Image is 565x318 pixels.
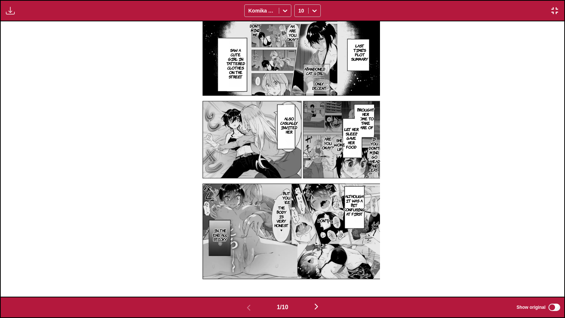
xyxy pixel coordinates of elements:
p: Last time's plot summary [350,42,370,63]
span: Show original [516,305,546,310]
img: Manga Panel [185,21,380,297]
p: Saw a cute girl in tattered clothes on the street [225,46,246,80]
img: Download translated images [6,6,15,15]
p: Only decent [311,80,328,92]
p: Brought her home to take care of [356,106,376,131]
input: Show original [548,304,560,311]
p: If you don't mind, go ahead and eat [367,135,381,174]
p: Although it was a bit confusing at first [342,192,366,218]
p: Don't [316,217,330,224]
p: The body is very honest ♥ [273,204,290,233]
p: Don't mind me [248,22,262,38]
p: In the end, all sticky ♡ [212,227,229,247]
p: Are you okay? [320,135,335,151]
p: She woke up [333,137,347,153]
span: 1 / 10 [277,304,288,311]
p: Ah, are you okay? [285,22,300,43]
p: Abandoned cat girl [303,65,327,77]
p: Also casually invited her [279,115,299,135]
p: Let her sleep, gave her food [342,126,360,151]
p: But you see [281,190,292,206]
img: Next page [312,302,321,311]
img: Previous page [244,303,253,312]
